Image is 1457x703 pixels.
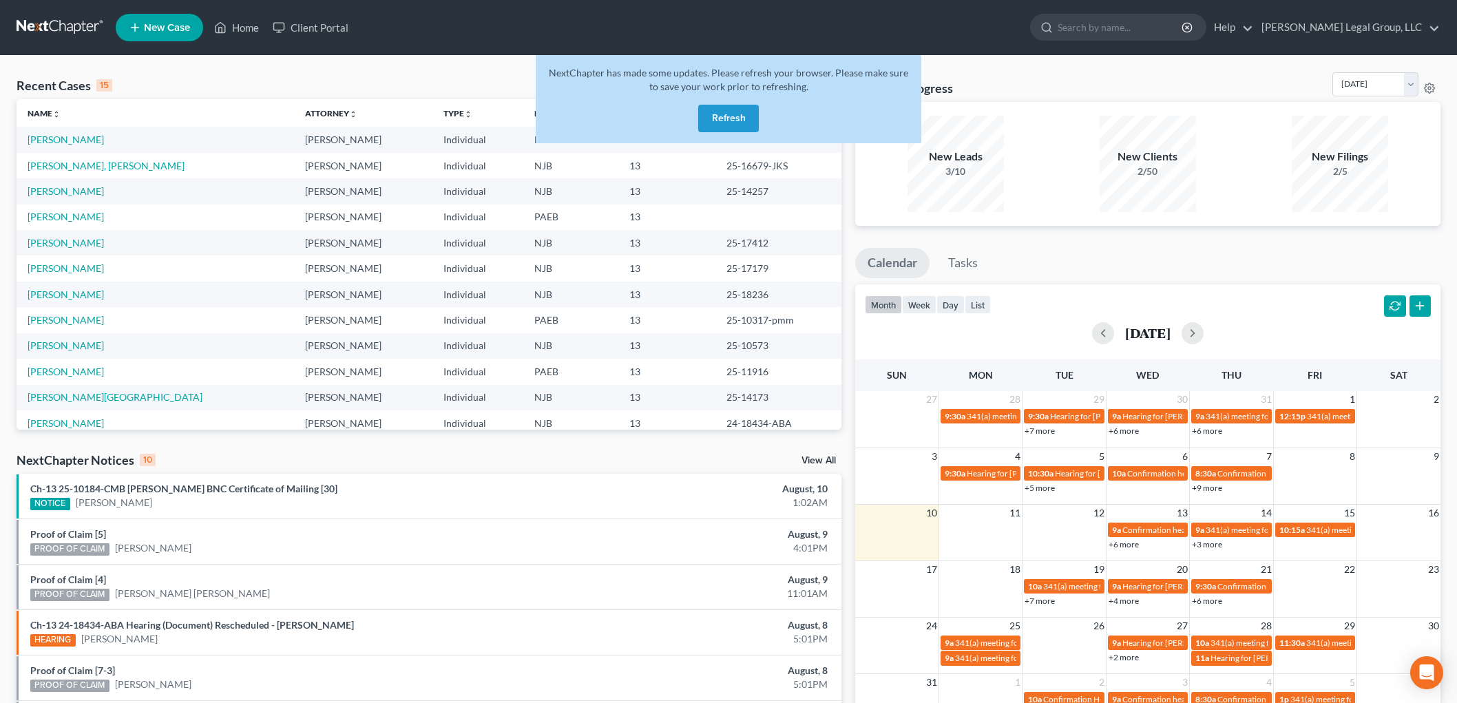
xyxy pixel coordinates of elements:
[30,619,354,631] a: Ch-13 24-18434-ABA Hearing (Document) Rescheduled - [PERSON_NAME]
[523,178,618,204] td: NJB
[28,314,104,326] a: [PERSON_NAME]
[81,632,158,646] a: [PERSON_NAME]
[1112,411,1121,421] span: 9a
[1122,525,1309,535] span: Confirmation hearing for Kateava [PERSON_NAME]
[618,204,715,230] td: 13
[432,127,523,152] td: Individual
[1181,674,1189,691] span: 3
[925,561,939,578] span: 17
[1092,505,1106,521] span: 12
[30,574,106,585] a: Proof of Claim [4]
[30,483,337,494] a: Ch-13 25-10184-CMB [PERSON_NAME] BNC Certificate of Mailing [30]
[1343,561,1356,578] span: 22
[30,589,109,601] div: PROOF OF CLAIM
[908,149,1004,165] div: New Leads
[432,333,523,359] td: Individual
[1192,596,1222,606] a: +6 more
[1195,411,1204,421] span: 9a
[1259,391,1273,408] span: 31
[523,410,618,436] td: NJB
[294,385,432,410] td: [PERSON_NAME]
[1292,149,1388,165] div: New Filings
[1195,468,1216,479] span: 8:30a
[294,153,432,178] td: [PERSON_NAME]
[1279,411,1306,421] span: 12:15p
[1112,525,1121,535] span: 9a
[1025,483,1055,493] a: +5 more
[1008,618,1022,634] span: 25
[1206,525,1339,535] span: 341(a) meeting for [PERSON_NAME]
[443,108,472,118] a: Typeunfold_more
[945,411,965,421] span: 9:30a
[1255,15,1440,40] a: [PERSON_NAME] Legal Group, LLC
[534,108,580,118] a: Districtunfold_more
[1175,561,1189,578] span: 20
[28,262,104,274] a: [PERSON_NAME]
[1427,618,1440,634] span: 30
[571,573,828,587] div: August, 9
[715,230,841,255] td: 25-17412
[1112,638,1121,648] span: 9a
[28,160,185,171] a: [PERSON_NAME], [PERSON_NAME]
[618,230,715,255] td: 13
[1100,149,1196,165] div: New Clients
[1109,596,1139,606] a: +4 more
[571,632,828,646] div: 5:01PM
[207,15,266,40] a: Home
[1008,391,1022,408] span: 28
[1259,561,1273,578] span: 21
[305,108,357,118] a: Attorneyunfold_more
[1306,525,1439,535] span: 341(a) meeting for [PERSON_NAME]
[1210,653,1318,663] span: Hearing for [PERSON_NAME]
[936,248,990,278] a: Tasks
[969,369,993,381] span: Mon
[618,282,715,307] td: 13
[523,282,618,307] td: NJB
[618,307,715,333] td: 13
[618,153,715,178] td: 13
[523,230,618,255] td: NJB
[1390,369,1407,381] span: Sat
[30,634,76,647] div: HEARING
[1217,581,1375,591] span: Confirmation Hearing for [PERSON_NAME]
[115,678,191,691] a: [PERSON_NAME]
[936,295,965,314] button: day
[1058,14,1184,40] input: Search by name...
[52,110,61,118] i: unfold_more
[432,307,523,333] td: Individual
[17,452,156,468] div: NextChapter Notices
[1025,426,1055,436] a: +7 more
[955,653,1088,663] span: 341(a) meeting for [PERSON_NAME]
[28,288,104,300] a: [PERSON_NAME]
[266,15,355,40] a: Client Portal
[349,110,357,118] i: unfold_more
[523,307,618,333] td: PAEB
[1056,369,1073,381] span: Tue
[294,127,432,152] td: [PERSON_NAME]
[925,391,939,408] span: 27
[715,410,841,436] td: 24-18434-ABA
[715,178,841,204] td: 25-14257
[965,295,991,314] button: list
[1210,638,1343,648] span: 341(a) meeting for [PERSON_NAME]
[887,369,907,381] span: Sun
[1028,468,1054,479] span: 10:30a
[523,333,618,359] td: NJB
[1348,674,1356,691] span: 5
[967,411,1100,421] span: 341(a) meeting for [PERSON_NAME]
[1217,468,1374,479] span: Confirmation hearing for [PERSON_NAME]
[1410,656,1443,689] div: Open Intercom Messenger
[1098,448,1106,465] span: 5
[523,385,618,410] td: NJB
[930,448,939,465] span: 3
[908,165,1004,178] div: 3/10
[945,638,954,648] span: 9a
[618,410,715,436] td: 13
[1122,581,1395,591] span: Hearing for [PERSON_NAME][US_STATE] and [PERSON_NAME][US_STATE]
[618,359,715,384] td: 13
[571,678,828,691] div: 5:01PM
[523,204,618,230] td: PAEB
[925,505,939,521] span: 10
[523,255,618,281] td: NJB
[618,333,715,359] td: 13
